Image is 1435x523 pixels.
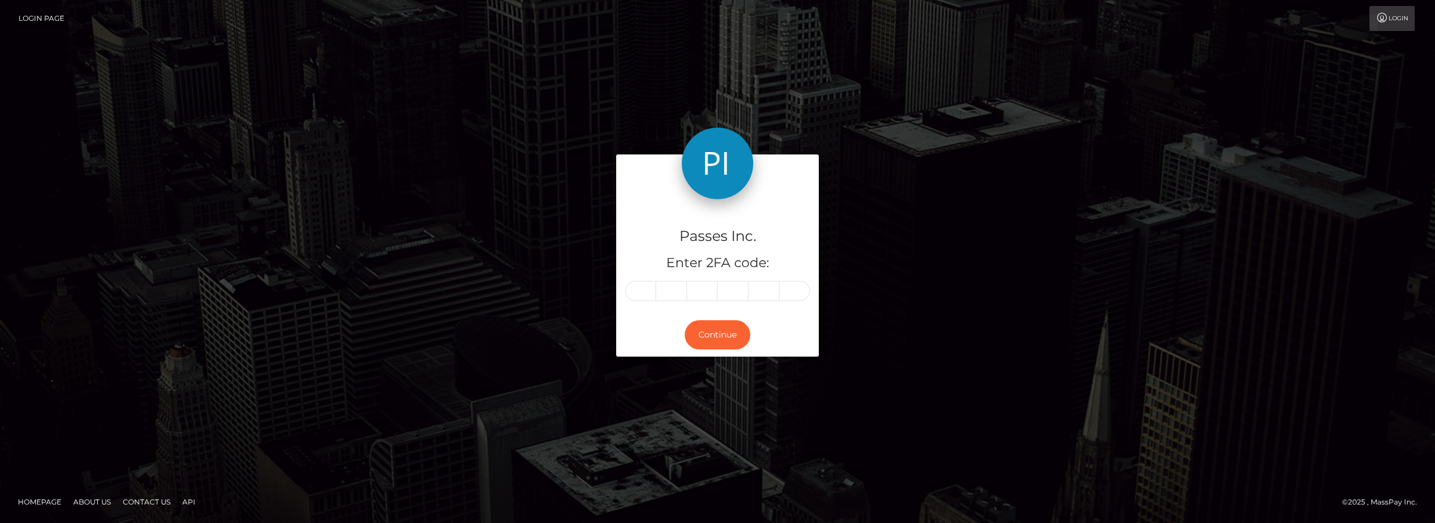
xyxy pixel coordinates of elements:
[13,493,66,511] a: Homepage
[1369,6,1415,31] a: Login
[69,493,116,511] a: About Us
[682,128,753,199] img: Passes Inc.
[625,254,810,273] h5: Enter 2FA code:
[1342,496,1426,509] div: © 2025 , MassPay Inc.
[178,493,200,511] a: API
[118,493,175,511] a: Contact Us
[685,320,750,349] button: Continue
[18,6,64,31] a: Login Page
[625,226,810,247] h4: Passes Inc.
